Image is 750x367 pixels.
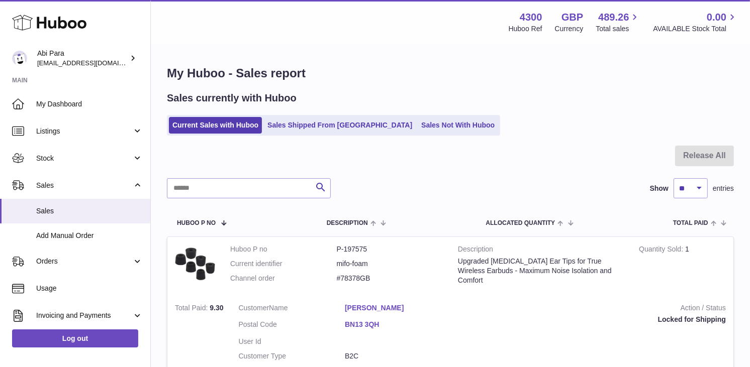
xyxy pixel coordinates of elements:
[230,244,337,254] dt: Huboo P no
[653,24,738,34] span: AVAILABLE Stock Total
[509,24,542,34] div: Huboo Ref
[36,181,132,190] span: Sales
[36,206,143,216] span: Sales
[12,51,27,66] img: Abi@mifo.co.uk
[598,11,629,24] span: 489.26
[673,220,708,226] span: Total paid
[36,99,143,109] span: My Dashboard
[239,303,345,315] dt: Name
[520,11,542,24] strong: 4300
[486,220,555,226] span: ALLOCATED Quantity
[713,184,734,193] span: entries
[36,311,132,320] span: Invoicing and Payments
[345,351,451,361] dd: B2C
[466,303,726,315] strong: Action / Status
[177,220,216,226] span: Huboo P no
[327,220,368,226] span: Description
[230,274,337,283] dt: Channel order
[418,117,498,134] a: Sales Not With Huboo
[169,117,262,134] a: Current Sales with Huboo
[596,11,640,34] a: 489.26 Total sales
[458,257,624,285] div: Upgraded [MEDICAL_DATA] Ear Tips for True Wireless Earbuds - Maximum Noise Isolation and Comfort
[12,329,138,347] a: Log out
[239,320,345,332] dt: Postal Code
[37,59,148,67] span: [EMAIL_ADDRESS][DOMAIN_NAME]
[36,154,132,163] span: Stock
[653,11,738,34] a: 0.00 AVAILABLE Stock Total
[230,259,337,269] dt: Current identifier
[707,11,726,24] span: 0.00
[561,11,583,24] strong: GBP
[639,245,685,256] strong: Quantity Sold
[458,244,624,257] strong: Description
[337,244,443,254] dd: P-197575
[345,303,451,313] a: [PERSON_NAME]
[36,127,132,136] span: Listings
[239,351,345,361] dt: Customer Type
[36,231,143,240] span: Add Manual Order
[167,65,734,81] h1: My Huboo - Sales report
[37,49,128,68] div: Abi Para
[175,304,210,314] strong: Total Paid
[36,284,143,293] span: Usage
[555,24,584,34] div: Currency
[337,259,443,269] dd: mifo-foam
[345,320,451,329] a: BN13 3QH
[167,91,297,105] h2: Sales currently with Huboo
[175,244,215,285] img: mifo-memory-foam-ear-tips.jpg
[36,257,132,266] span: Orders
[210,304,223,312] span: 9.30
[631,237,733,296] td: 1
[239,337,345,346] dt: User Id
[596,24,640,34] span: Total sales
[264,117,416,134] a: Sales Shipped From [GEOGRAPHIC_DATA]
[239,304,269,312] span: Customer
[466,315,726,324] div: Locked for Shipping
[337,274,443,283] dd: #78378GB
[650,184,669,193] label: Show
